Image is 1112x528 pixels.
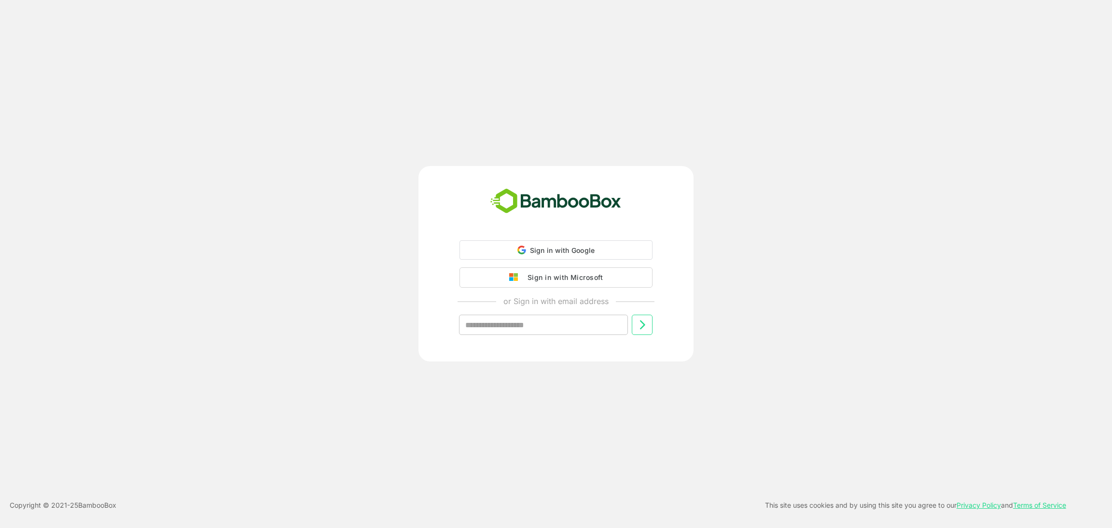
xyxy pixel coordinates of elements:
div: Sign in with Google [459,240,653,260]
p: Copyright © 2021- 25 BambooBox [10,500,116,511]
p: This site uses cookies and by using this site you agree to our and [765,500,1066,511]
a: Privacy Policy [957,501,1001,509]
div: Sign in with Microsoft [523,271,603,284]
p: or Sign in with email address [503,295,609,307]
img: google [509,273,523,282]
span: Sign in with Google [530,246,595,254]
a: Terms of Service [1013,501,1066,509]
img: bamboobox [485,185,626,217]
button: Sign in with Microsoft [459,267,653,288]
